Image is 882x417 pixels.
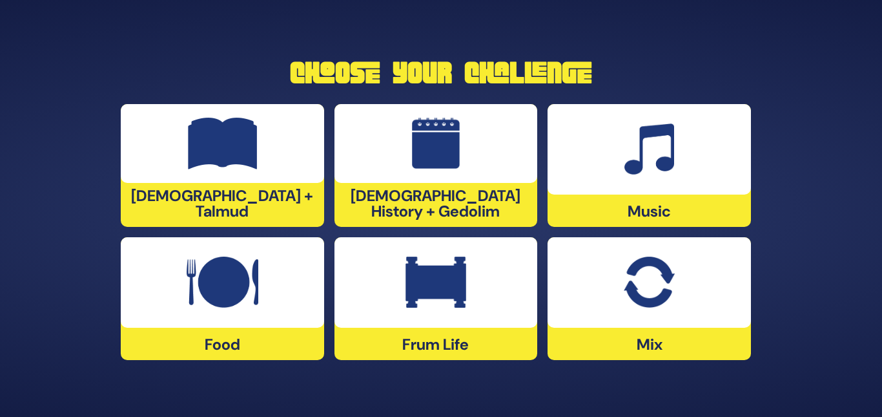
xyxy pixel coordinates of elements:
div: Food [121,237,324,360]
img: Frum Life [405,257,466,308]
img: Mix [624,257,674,308]
div: Mix [548,237,751,360]
div: [DEMOGRAPHIC_DATA] History + Gedolim [334,104,538,227]
img: Jewish History + Gedolim [412,118,460,169]
div: [DEMOGRAPHIC_DATA] + Talmud [121,104,324,227]
div: Music [548,104,751,227]
img: Music [624,123,674,175]
div: Frum Life [334,237,538,360]
img: Tanach + Talmud [188,118,258,169]
h1: Choose Your Challenge [121,58,761,89]
img: Food [187,257,258,308]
